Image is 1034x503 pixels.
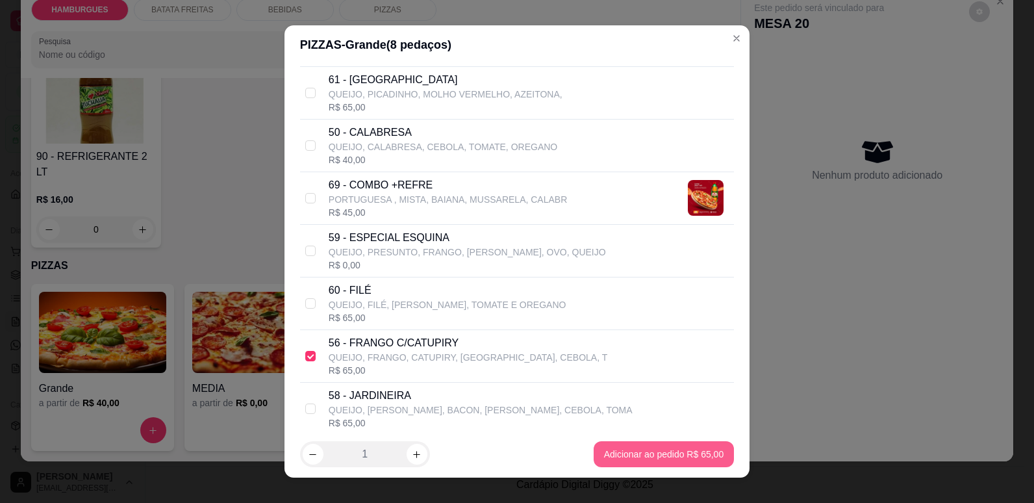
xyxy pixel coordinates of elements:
[329,177,567,193] p: 69 - COMBO +REFRE
[329,230,606,246] p: 59 - ESPECIAL ESQUINA
[303,444,323,465] button: decrease-product-quantity
[329,193,567,206] p: PORTUGUESA , MISTA, BAIANA, MUSSARELA, CALABR
[329,140,557,153] p: QUEIJO, CALABRESA, CEBOLA, TOMATE, OREGANO
[329,88,562,101] p: QUEIJO, PICADINHO, MOLHO VERMELHO, AZEITONA,
[329,101,562,114] div: R$ 65,00
[329,259,606,272] div: R$ 0,00
[329,311,566,324] div: R$ 65,00
[726,28,747,49] button: Close
[329,417,633,430] div: R$ 65,00
[300,36,734,54] div: PIZZAS - Grande ( 8 pedaços)
[329,298,566,311] p: QUEIJO, FILÉ, [PERSON_NAME], TOMATE E OREGANO
[329,125,557,140] p: 50 - CALABRESA
[329,388,633,404] p: 58 - JARDINEIRA
[329,246,606,259] p: QUEIJO, PRESUNTO, FRANGO, [PERSON_NAME], OVO, QUEIJO
[362,446,368,462] p: 1
[329,335,607,351] p: 56 - FRANGO C/CATUPIRY
[329,283,566,298] p: 60 - FILÉ
[329,351,607,364] p: QUEIJO, FRANGO, CATUPIRY, [GEOGRAPHIC_DATA], CEBOLA, T
[329,206,567,219] div: R$ 45,00
[329,72,562,88] p: 61 - [GEOGRAPHIC_DATA]
[329,153,557,166] div: R$ 40,00
[688,180,724,216] img: product-image
[407,444,427,465] button: increase-product-quantity
[329,404,633,417] p: QUEIJO, [PERSON_NAME], BACON, [PERSON_NAME], CEBOLA, TOMA
[594,441,734,467] button: Adicionar ao pedido R$ 65,00
[329,364,607,377] div: R$ 65,00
